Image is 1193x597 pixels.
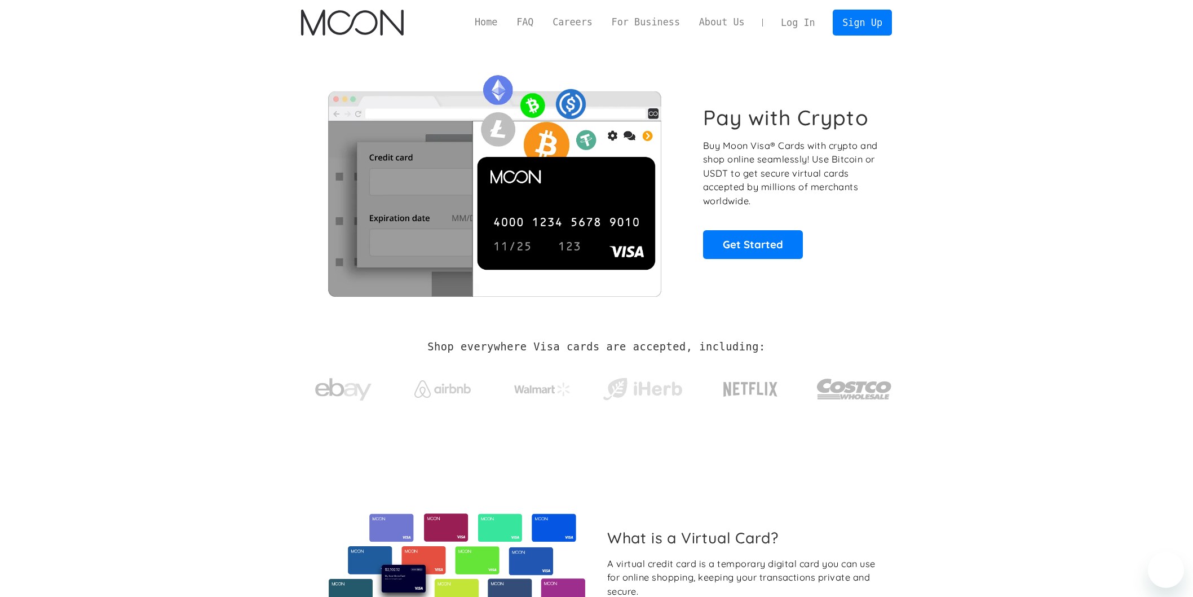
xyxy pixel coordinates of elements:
[771,10,824,35] a: Log In
[700,364,801,409] a: Netflix
[607,529,883,547] h2: What is a Virtual Card?
[543,15,602,29] a: Careers
[703,230,803,258] a: Get Started
[600,363,684,410] a: iHerb
[301,67,687,296] img: Moon Cards let you spend your crypto anywhere Visa is accepted.
[703,105,869,130] h1: Pay with Crypto
[414,380,471,398] img: Airbnb
[816,357,892,416] a: Costco
[703,139,880,208] p: Buy Moon Visa® Cards with crypto and shop online seamlessly! Use Bitcoin or USDT to get secure vi...
[465,15,507,29] a: Home
[507,15,543,29] a: FAQ
[301,10,403,36] img: Moon Logo
[427,341,765,353] h2: Shop everywhere Visa cards are accepted, including:
[602,15,690,29] a: For Business
[301,10,403,36] a: home
[315,372,372,407] img: ebay
[600,375,684,404] img: iHerb
[401,369,485,403] a: Airbnb
[1148,552,1184,588] iframe: Button to launch messaging window
[833,10,891,35] a: Sign Up
[301,361,385,413] a: ebay
[514,383,571,396] img: Walmart
[501,371,585,402] a: Walmart
[816,368,892,410] img: Costco
[722,375,779,403] img: Netflix
[690,15,754,29] a: About Us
